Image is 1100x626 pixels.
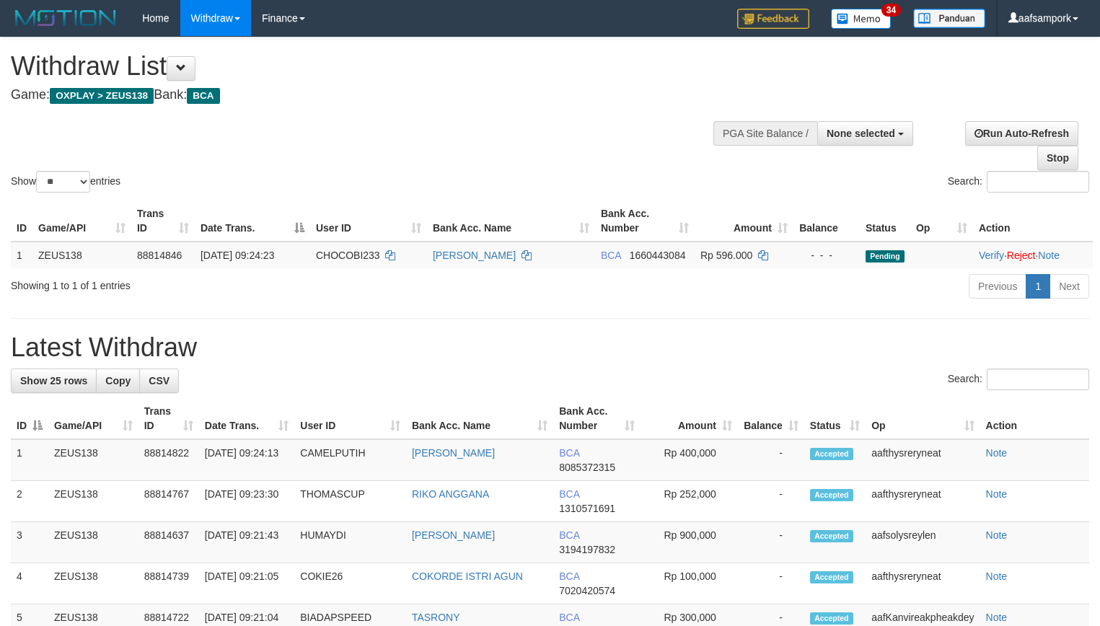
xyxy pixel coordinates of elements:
td: 1 [11,242,32,268]
a: Copy [96,369,140,393]
span: Accepted [810,448,853,460]
td: ZEUS138 [48,563,138,604]
span: OXPLAY > ZEUS138 [50,88,154,104]
span: [DATE] 09:24:23 [201,250,274,261]
span: BCA [559,529,579,541]
td: aafsolysreylen [866,522,980,563]
label: Search: [948,171,1089,193]
span: BCA [559,570,579,582]
td: CAMELPUTIH [294,439,406,481]
span: BCA [559,447,579,459]
a: Reject [1007,250,1036,261]
div: PGA Site Balance / [713,121,817,146]
td: · · [973,242,1093,268]
label: Search: [948,369,1089,390]
td: ZEUS138 [32,242,131,268]
td: aafthysreryneat [866,439,980,481]
th: Bank Acc. Number: activate to sort column ascending [553,398,641,439]
input: Search: [987,171,1089,193]
span: Rp 596.000 [700,250,752,261]
td: Rp 400,000 [641,439,738,481]
td: 1 [11,439,48,481]
a: CSV [139,369,179,393]
img: Button%20Memo.svg [831,9,892,29]
th: Status: activate to sort column ascending [804,398,866,439]
th: Amount: activate to sort column ascending [641,398,738,439]
span: CSV [149,375,170,387]
h1: Latest Withdraw [11,333,1089,362]
td: HUMAYDI [294,522,406,563]
td: THOMASCUP [294,481,406,522]
span: Copy 1310571691 to clipboard [559,503,615,514]
span: Show 25 rows [20,375,87,387]
td: [DATE] 09:21:05 [199,563,295,604]
th: Op: activate to sort column ascending [910,200,973,242]
td: 2 [11,481,48,522]
span: Copy 1660443084 to clipboard [630,250,686,261]
td: Rp 252,000 [641,481,738,522]
a: 1 [1026,274,1050,299]
td: 88814637 [138,522,199,563]
td: 4 [11,563,48,604]
td: - [738,563,804,604]
th: Action [980,398,1089,439]
th: Game/API: activate to sort column ascending [32,200,131,242]
h4: Game: Bank: [11,88,719,102]
th: Bank Acc. Name: activate to sort column ascending [427,200,595,242]
th: Date Trans.: activate to sort column ascending [199,398,295,439]
span: CHOCOBI233 [316,250,380,261]
a: Show 25 rows [11,369,97,393]
img: panduan.png [913,9,985,28]
td: [DATE] 09:23:30 [199,481,295,522]
a: Stop [1037,146,1078,170]
span: Accepted [810,612,853,625]
a: Note [986,612,1008,623]
span: 34 [881,4,901,17]
th: Bank Acc. Number: activate to sort column ascending [595,200,695,242]
a: Note [986,570,1008,582]
input: Search: [987,369,1089,390]
span: BCA [559,612,579,623]
th: Op: activate to sort column ascending [866,398,980,439]
span: None selected [827,128,895,139]
span: Pending [866,250,905,263]
td: - [738,481,804,522]
td: [DATE] 09:21:43 [199,522,295,563]
th: User ID: activate to sort column ascending [294,398,406,439]
td: ZEUS138 [48,481,138,522]
td: aafthysreryneat [866,481,980,522]
span: Copy 3194197832 to clipboard [559,544,615,555]
td: - [738,522,804,563]
th: Game/API: activate to sort column ascending [48,398,138,439]
span: BCA [559,488,579,500]
a: Previous [969,274,1026,299]
td: aafthysreryneat [866,563,980,604]
td: [DATE] 09:24:13 [199,439,295,481]
a: Verify [979,250,1004,261]
a: Note [986,447,1008,459]
th: Amount: activate to sort column ascending [695,200,793,242]
td: 88814822 [138,439,199,481]
span: BCA [187,88,219,104]
span: Copy 8085372315 to clipboard [559,462,615,473]
td: 88814739 [138,563,199,604]
th: Date Trans.: activate to sort column descending [195,200,310,242]
a: RIKO ANGGANA [412,488,489,500]
td: 88814767 [138,481,199,522]
a: TASRONY [412,612,460,623]
th: ID [11,200,32,242]
th: Action [973,200,1093,242]
a: [PERSON_NAME] [412,529,495,541]
td: COKIE26 [294,563,406,604]
th: Trans ID: activate to sort column ascending [131,200,195,242]
td: - [738,439,804,481]
td: Rp 100,000 [641,563,738,604]
img: Feedback.jpg [737,9,809,29]
button: None selected [817,121,913,146]
span: 88814846 [137,250,182,261]
th: Balance: activate to sort column ascending [738,398,804,439]
td: ZEUS138 [48,522,138,563]
th: Balance [793,200,860,242]
th: Trans ID: activate to sort column ascending [138,398,199,439]
span: Copy 7020420574 to clipboard [559,585,615,596]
